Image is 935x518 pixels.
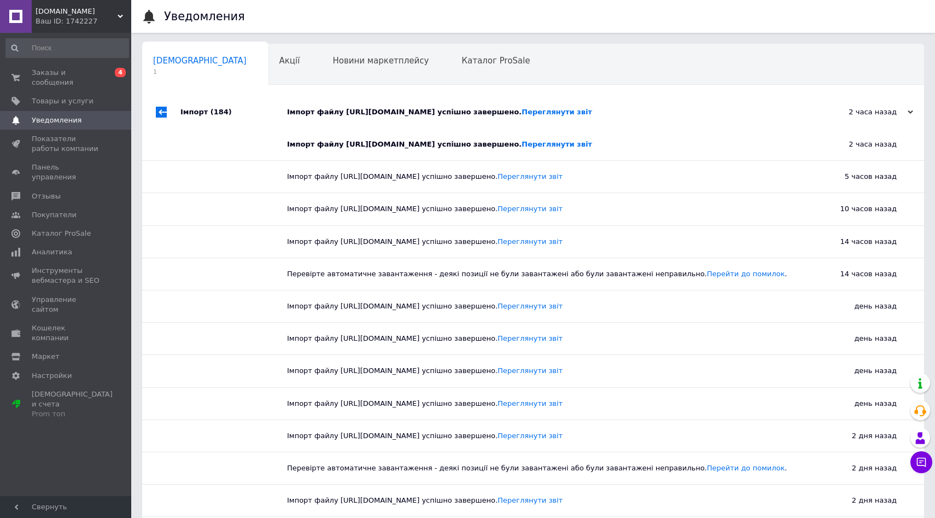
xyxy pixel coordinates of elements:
a: Переглянути звіт [498,172,563,181]
div: Перевірте автоматичне завантаження - деякі позиції не були завантажені або були завантажені непра... [287,463,787,473]
span: Кошелек компании [32,323,101,343]
div: Імпорт файлу [URL][DOMAIN_NAME] успішно завершено. [287,204,787,214]
div: 2 часа назад [804,107,913,117]
span: vygidno.com [36,7,118,16]
input: Поиск [5,38,129,58]
span: Каталог ProSale [461,56,530,66]
div: 2 дня назад [787,485,924,516]
span: Инструменты вебмастера и SEO [32,266,101,286]
div: Prom топ [32,409,113,419]
div: 2 дня назад [787,452,924,484]
a: Переглянути звіт [522,108,592,116]
span: [DEMOGRAPHIC_DATA] и счета [32,389,113,420]
div: Імпорт [180,96,287,129]
span: Аналитика [32,247,72,257]
a: Переглянути звіт [498,432,563,440]
div: Імпорт файлу [URL][DOMAIN_NAME] успішно завершено. [287,301,787,311]
span: Товары и услуги [32,96,93,106]
div: 14 часов назад [787,258,924,290]
div: Імпорт файлу [URL][DOMAIN_NAME] успішно завершено. [287,139,787,149]
span: Отзывы [32,191,61,201]
div: Імпорт файлу [URL][DOMAIN_NAME] успішно завершено. [287,366,787,376]
div: Імпорт файлу [URL][DOMAIN_NAME] успішно завершено. [287,107,804,117]
span: 4 [115,68,126,77]
h1: Уведомления [164,10,245,23]
span: [DEMOGRAPHIC_DATA] [153,56,247,66]
div: Ваш ID: 1742227 [36,16,131,26]
div: Імпорт файлу [URL][DOMAIN_NAME] успішно завершено. [287,237,787,247]
div: Імпорт файлу [URL][DOMAIN_NAME] успішно завершено. [287,399,787,409]
span: Акції [279,56,300,66]
div: Імпорт файлу [URL][DOMAIN_NAME] успішно завершено. [287,496,787,505]
a: Переглянути звіт [498,237,563,246]
a: Переглянути звіт [498,302,563,310]
div: Імпорт файлу [URL][DOMAIN_NAME] успішно завершено. [287,172,787,182]
div: 14 часов назад [787,226,924,258]
div: Перевірте автоматичне завантаження - деякі позиції не були завантажені або були завантажені непра... [287,269,787,279]
div: Імпорт файлу [URL][DOMAIN_NAME] успішно завершено. [287,431,787,441]
span: (184) [211,108,232,116]
div: день назад [787,290,924,322]
span: Управление сайтом [32,295,101,315]
a: Переглянути звіт [498,205,563,213]
span: Заказы и сообщения [32,68,101,88]
a: Переглянути звіт [498,366,563,375]
span: 1 [153,68,247,76]
span: Новини маркетплейсу [332,56,429,66]
div: день назад [787,388,924,420]
a: Перейти до помилок [707,464,785,472]
div: Імпорт файлу [URL][DOMAIN_NAME] успішно завершено. [287,334,787,344]
span: Уведомления [32,115,81,125]
span: Показатели работы компании [32,134,101,154]
div: день назад [787,355,924,387]
div: день назад [787,323,924,354]
div: 10 часов назад [787,193,924,225]
span: Настройки [32,371,72,381]
div: 2 часа назад [787,129,924,160]
div: 5 часов назад [787,161,924,193]
button: Чат с покупателем [910,451,932,473]
a: Переглянути звіт [498,399,563,408]
a: Переглянути звіт [498,334,563,342]
span: Маркет [32,352,60,362]
a: Переглянути звіт [522,140,592,148]
a: Переглянути звіт [498,496,563,504]
span: Каталог ProSale [32,229,91,238]
a: Перейти до помилок [707,270,785,278]
div: 2 дня назад [787,420,924,452]
span: Покупатели [32,210,77,220]
span: Панель управления [32,162,101,182]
